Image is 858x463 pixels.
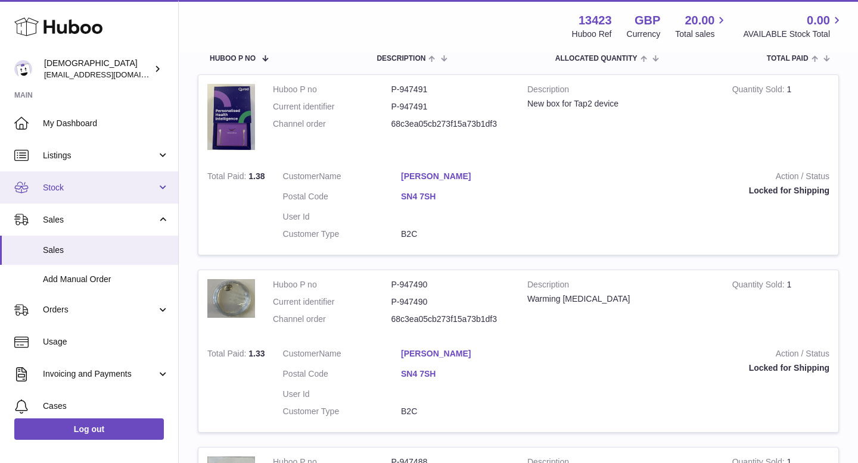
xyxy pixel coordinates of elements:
[44,58,151,80] div: [DEMOGRAPHIC_DATA]
[283,349,319,358] span: Customer
[401,229,520,240] dd: B2C
[273,118,391,130] dt: Channel order
[273,296,391,308] dt: Current identifier
[43,401,169,412] span: Cases
[401,171,520,182] a: [PERSON_NAME]
[555,55,638,62] span: ALLOCATED Quantity
[283,171,402,185] dt: Name
[43,245,169,256] span: Sales
[743,29,844,40] span: AVAILABLE Stock Total
[43,336,169,348] span: Usage
[527,98,714,110] div: New box for Tap2 device
[273,314,391,325] dt: Channel order
[391,279,510,290] dd: P-947490
[767,55,809,62] span: Total paid
[283,389,402,400] dt: User Id
[723,270,838,340] td: 1
[527,84,714,98] strong: Description
[401,191,520,202] a: SN4 7SH
[743,12,844,40] a: 0.00 AVAILABLE Stock Total
[207,279,255,318] img: 1707605143.png
[283,229,402,240] dt: Customer Type
[537,348,829,362] strong: Action / Status
[283,406,402,417] dt: Customer Type
[283,211,402,223] dt: User Id
[579,12,612,29] strong: 13423
[732,280,787,292] strong: Quantity Sold
[43,182,157,193] span: Stock
[685,12,714,29] span: 20.00
[283,191,402,205] dt: Postal Code
[207,349,248,361] strong: Total Paid
[537,362,829,374] div: Locked for Shipping
[14,418,164,440] a: Log out
[391,296,510,308] dd: P-947490
[391,101,510,112] dd: P-947491
[43,118,169,129] span: My Dashboard
[723,75,838,162] td: 1
[635,12,660,29] strong: GBP
[273,101,391,112] dt: Current identifier
[210,55,256,62] span: Huboo P no
[283,171,319,181] span: Customer
[43,368,157,380] span: Invoicing and Payments
[283,368,402,383] dt: Postal Code
[391,84,510,95] dd: P-947491
[732,85,787,97] strong: Quantity Sold
[675,12,728,40] a: 20.00 Total sales
[527,293,714,305] div: Warming [MEDICAL_DATA]
[283,348,402,362] dt: Name
[273,279,391,290] dt: Huboo P no
[43,214,157,226] span: Sales
[14,60,32,78] img: olgazyuz@outlook.com
[248,349,265,358] span: 1.33
[627,29,661,40] div: Currency
[401,368,520,380] a: SN4 7SH
[537,171,829,185] strong: Action / Status
[43,304,157,315] span: Orders
[44,70,175,79] span: [EMAIL_ADDRESS][DOMAIN_NAME]
[537,185,829,196] div: Locked for Shipping
[572,29,612,40] div: Huboo Ref
[207,84,255,150] img: 1707605344.png
[248,171,265,181] span: 1.38
[391,118,510,130] dd: 68c3ea05cb273f15a73b1df3
[675,29,728,40] span: Total sales
[391,314,510,325] dd: 68c3ea05cb273f15a73b1df3
[527,279,714,293] strong: Description
[401,406,520,417] dd: B2C
[273,84,391,95] dt: Huboo P no
[377,55,425,62] span: Description
[43,150,157,161] span: Listings
[807,12,830,29] span: 0.00
[401,348,520,359] a: [PERSON_NAME]
[207,171,248,184] strong: Total Paid
[43,274,169,285] span: Add Manual Order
